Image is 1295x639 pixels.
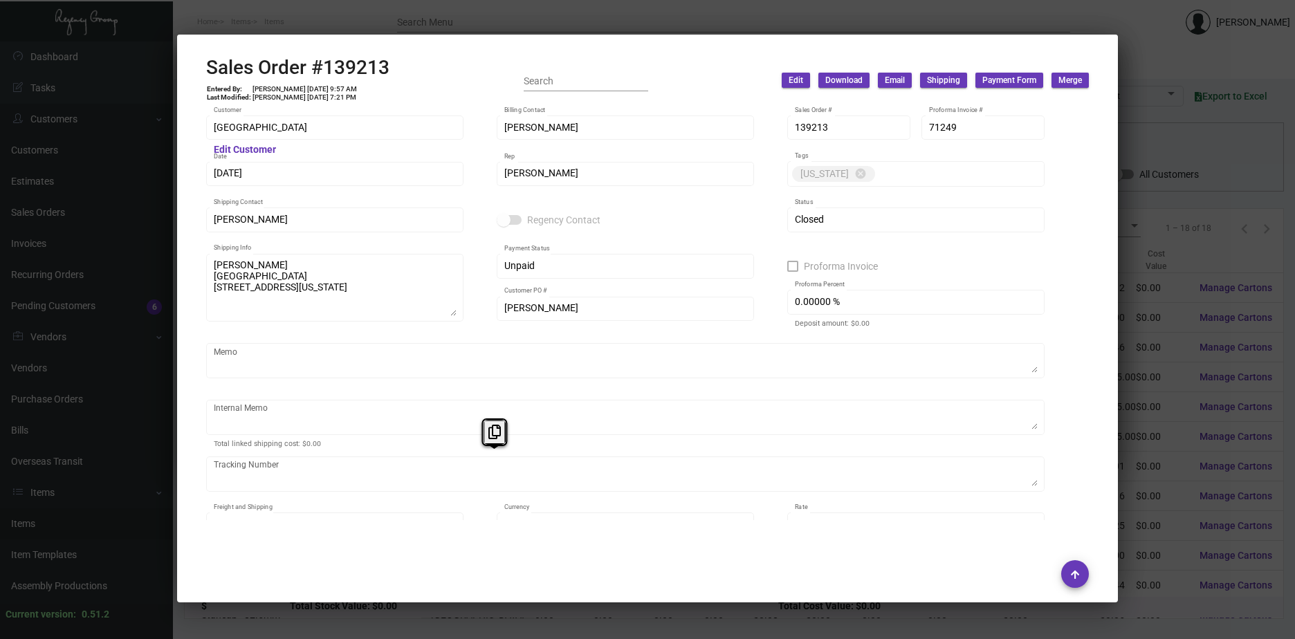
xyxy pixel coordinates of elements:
[795,214,824,225] span: Closed
[206,93,252,102] td: Last Modified:
[795,319,870,328] mat-hint: Deposit amount: $0.00
[982,75,1036,86] span: Payment Form
[885,75,905,86] span: Email
[1058,75,1082,86] span: Merge
[782,73,810,88] button: Edit
[878,73,912,88] button: Email
[252,93,358,102] td: [PERSON_NAME] [DATE] 7:21 PM
[527,212,600,228] span: Regency Contact
[975,73,1043,88] button: Payment Form
[6,607,76,622] div: Current version:
[214,145,276,156] mat-hint: Edit Customer
[818,73,870,88] button: Download
[82,607,109,622] div: 0.51.2
[789,75,803,86] span: Edit
[206,85,252,93] td: Entered By:
[1051,73,1089,88] button: Merge
[504,260,535,271] span: Unpaid
[804,258,878,275] span: Proforma Invoice
[825,75,863,86] span: Download
[920,73,967,88] button: Shipping
[927,75,960,86] span: Shipping
[854,167,867,180] mat-icon: cancel
[252,85,358,93] td: [PERSON_NAME] [DATE] 9:57 AM
[206,56,389,80] h2: Sales Order #139213
[792,166,875,182] mat-chip: [US_STATE]
[214,440,321,448] mat-hint: Total linked shipping cost: $0.00
[488,425,501,439] i: Copy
